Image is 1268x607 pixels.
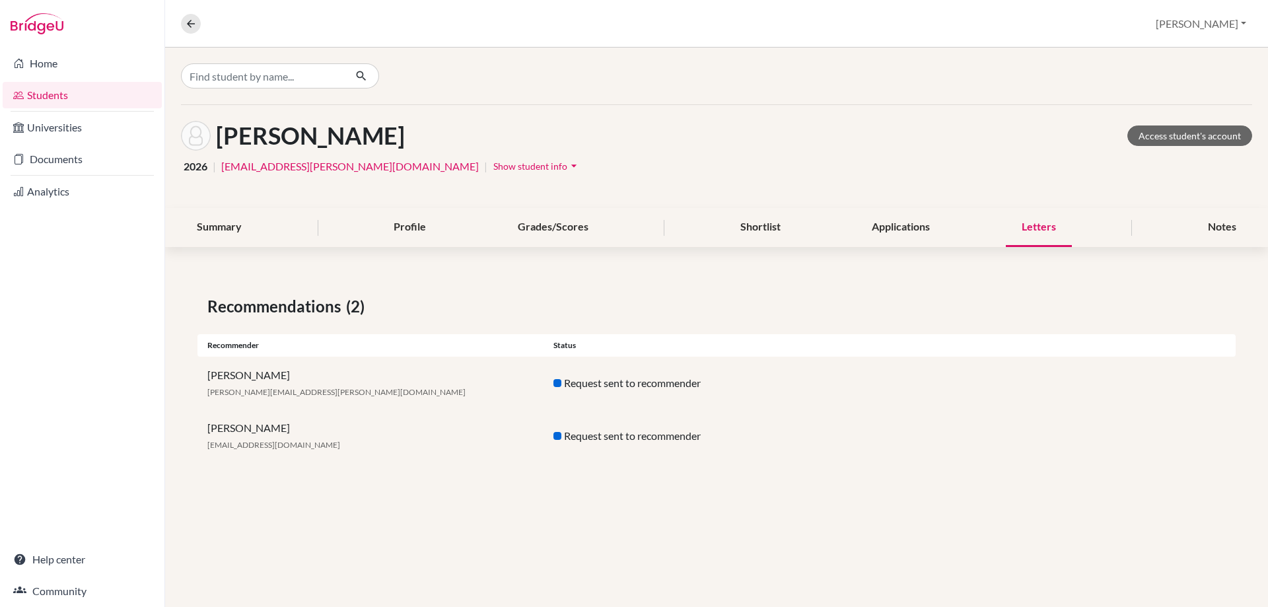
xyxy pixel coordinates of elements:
[1192,208,1252,247] div: Notes
[856,208,946,247] div: Applications
[11,13,63,34] img: Bridge-U
[1150,11,1252,36] button: [PERSON_NAME]
[3,50,162,77] a: Home
[213,159,216,174] span: |
[724,208,796,247] div: Shortlist
[484,159,487,174] span: |
[544,428,890,444] div: Request sent to recommender
[493,161,567,172] span: Show student info
[207,295,346,318] span: Recommendations
[544,339,890,351] div: Status
[493,156,581,176] button: Show student infoarrow_drop_down
[3,546,162,573] a: Help center
[502,208,604,247] div: Grades/Scores
[207,387,466,397] span: [PERSON_NAME][EMAIL_ADDRESS][PERSON_NAME][DOMAIN_NAME]
[181,121,211,151] img: Mayela Mayen's avatar
[378,208,442,247] div: Profile
[197,339,544,351] div: Recommender
[181,208,258,247] div: Summary
[197,420,544,452] div: [PERSON_NAME]
[1006,208,1072,247] div: Letters
[181,63,345,89] input: Find student by name...
[1127,125,1252,146] a: Access student's account
[184,159,207,174] span: 2026
[3,146,162,172] a: Documents
[216,122,405,150] h1: [PERSON_NAME]
[221,159,479,174] a: [EMAIL_ADDRESS][PERSON_NAME][DOMAIN_NAME]
[3,578,162,604] a: Community
[207,440,340,450] span: [EMAIL_ADDRESS][DOMAIN_NAME]
[3,82,162,108] a: Students
[3,178,162,205] a: Analytics
[567,159,581,172] i: arrow_drop_down
[3,114,162,141] a: Universities
[197,367,544,399] div: [PERSON_NAME]
[544,375,890,391] div: Request sent to recommender
[346,295,370,318] span: (2)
